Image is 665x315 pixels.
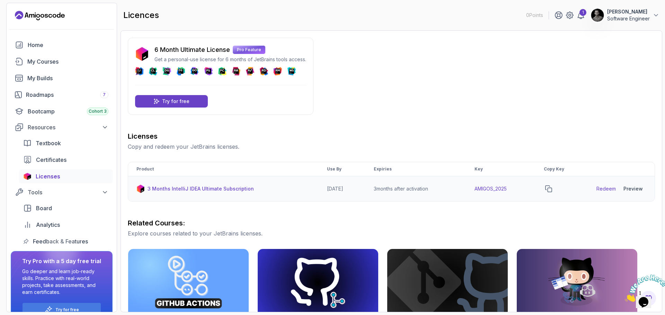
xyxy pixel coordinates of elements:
[623,185,643,192] div: Preview
[526,12,543,19] p: 0 Points
[11,121,113,133] button: Resources
[19,218,113,232] a: analytics
[28,123,108,131] div: Resources
[622,272,665,305] iframe: chat widget
[11,71,113,85] a: builds
[365,176,466,202] td: 3 months after activation
[55,307,79,313] a: Try for free
[28,107,108,115] div: Bootcamp
[11,88,113,102] a: roadmaps
[89,109,107,114] span: Cohort 3
[607,15,650,22] p: Software Engineer
[3,3,46,30] img: Chat attention grabber
[154,56,306,63] p: Get a personal-use license for 6 months of JetBrains tools access.
[135,95,208,108] a: Try for free
[596,185,616,192] a: Redeem
[36,156,66,164] span: Certificates
[128,218,655,228] h3: Related Courses:
[19,201,113,215] a: board
[620,182,646,196] button: Preview
[11,55,113,68] a: courses
[36,221,60,229] span: Analytics
[591,8,659,22] button: user profile image[PERSON_NAME]Software Engineer
[128,131,655,141] h3: Licenses
[28,41,108,49] div: Home
[11,38,113,52] a: home
[135,47,149,61] img: jetbrains icon
[11,186,113,198] button: Tools
[103,92,106,98] span: 7
[15,10,65,21] a: Landing page
[591,9,604,22] img: user profile image
[319,176,365,202] td: [DATE]
[233,46,265,54] p: Pro Feature
[11,104,113,118] a: bootcamp
[27,57,108,66] div: My Courses
[128,142,655,151] p: Copy and redeem your JetBrains licenses.
[162,98,189,105] p: Try for free
[466,176,535,202] td: AMIGOS_2025
[128,229,655,238] p: Explore courses related to your JetBrains licenses.
[148,185,254,192] p: 3 Months IntelliJ IDEA Ultimate Subscription
[23,173,32,180] img: jetbrains icon
[33,237,88,245] span: Feedback & Features
[19,234,113,248] a: feedback
[36,139,61,147] span: Textbook
[154,45,230,55] p: 6 Month Ultimate License
[577,11,585,19] a: 1
[607,8,650,15] p: [PERSON_NAME]
[136,185,145,193] img: jetbrains icon
[123,10,159,21] h2: licences
[27,74,108,82] div: My Builds
[3,3,6,9] span: 1
[36,172,60,180] span: Licenses
[22,268,101,296] p: Go deeper and learn job-ready skills. Practice with real-world projects, take assessments, and ea...
[19,169,113,183] a: licenses
[579,9,586,16] div: 1
[19,153,113,167] a: certificates
[466,162,535,176] th: Key
[26,91,108,99] div: Roadmaps
[535,162,588,176] th: Copy Key
[19,136,113,150] a: textbook
[128,162,319,176] th: Product
[365,162,466,176] th: Expiries
[319,162,365,176] th: Use By
[36,204,52,212] span: Board
[28,188,108,196] div: Tools
[544,184,553,194] button: copy-button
